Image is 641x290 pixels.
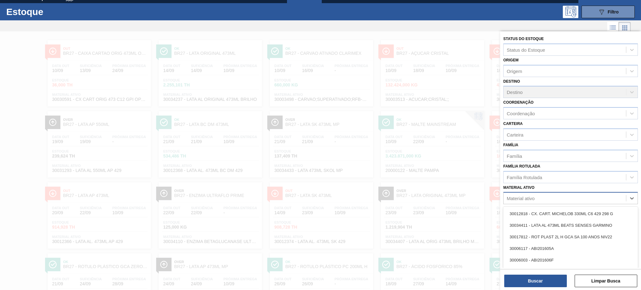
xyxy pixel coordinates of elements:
[503,164,540,168] label: Família Rotulada
[503,185,535,190] label: Material ativo
[507,196,535,201] div: Material ativo
[503,243,638,254] div: 30006117 - ABI201605A
[507,174,542,180] div: Família Rotulada
[503,122,523,126] label: Carteira
[503,100,534,105] label: Coordenação
[503,254,638,266] div: 30006003 - ABI201606F
[503,79,520,84] label: Destino
[503,37,544,41] label: Status do Estoque
[507,111,535,116] div: Coordenação
[608,9,619,14] span: Filtro
[503,220,638,231] div: 30034411 - LATA AL 473ML BEATS SENSES GARMINO
[582,6,635,18] button: Filtro
[507,153,522,158] div: Família
[503,143,518,147] label: Família
[619,22,631,34] div: Visão em Cards
[607,22,619,34] div: Visão em Lista
[503,266,638,277] div: 30004389 - ABI211639F - [GEOGRAPHIC_DATA]
[503,58,519,62] label: Origem
[507,47,545,52] div: Status do Estoque
[503,208,638,220] div: 30012818 - CX. CART. MICHELOB 330ML C6 429 298 G
[507,68,522,74] div: Origem
[563,6,578,18] div: Pogramando: nenhum usuário selecionado
[507,132,523,137] div: Carteira
[6,8,101,15] h1: Estoque
[503,231,638,243] div: 30017812 - ROT PLAST 2L H GCA SA 100 ANOS NIV22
